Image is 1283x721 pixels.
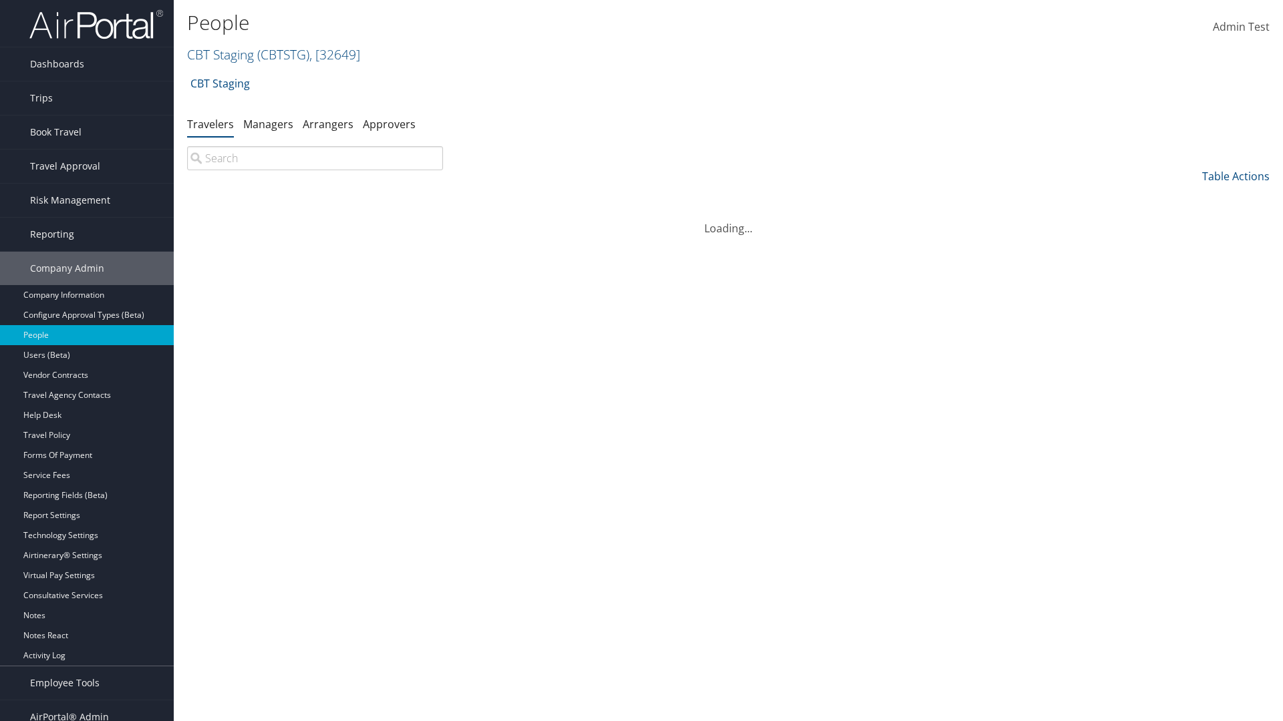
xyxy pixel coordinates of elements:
span: Employee Tools [30,666,100,700]
input: Search [187,146,443,170]
span: , [ 32649 ] [309,45,360,63]
a: Admin Test [1213,7,1270,48]
a: Managers [243,117,293,132]
a: Approvers [363,117,416,132]
span: Reporting [30,218,74,251]
span: Admin Test [1213,19,1270,34]
div: Loading... [187,204,1270,236]
a: CBT Staging [190,70,250,97]
a: Arrangers [303,117,353,132]
span: Company Admin [30,252,104,285]
span: Trips [30,81,53,115]
span: Book Travel [30,115,82,149]
span: ( CBTSTG ) [257,45,309,63]
span: Travel Approval [30,150,100,183]
a: CBT Staging [187,45,360,63]
img: airportal-logo.png [29,9,163,40]
span: Risk Management [30,184,110,217]
span: Dashboards [30,47,84,81]
a: Travelers [187,117,234,132]
h1: People [187,9,909,37]
a: Table Actions [1202,169,1270,184]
